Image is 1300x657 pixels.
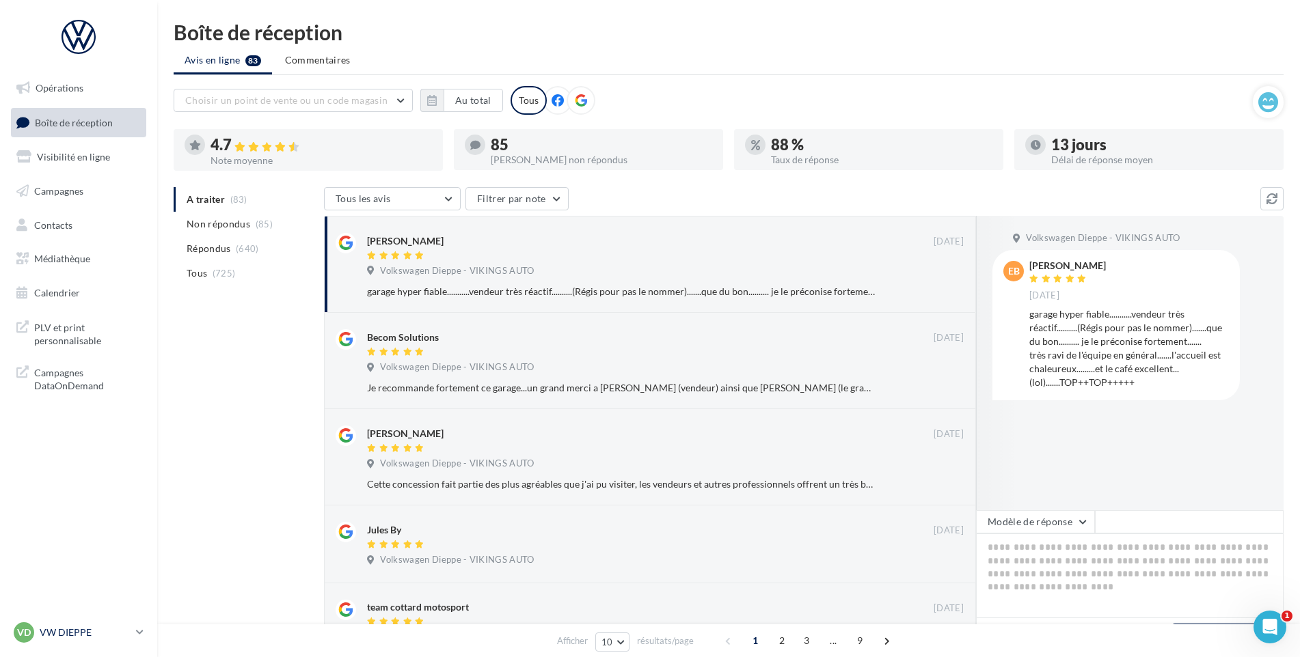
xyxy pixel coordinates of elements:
[8,279,149,307] a: Calendrier
[367,285,875,298] div: garage hyper fiable...........vendeur très réactif..........(Régis pour pas le nommer).......que ...
[771,137,992,152] div: 88 %
[8,177,149,206] a: Campagnes
[367,427,444,441] div: [PERSON_NAME]
[595,632,630,652] button: 10
[934,428,964,441] span: [DATE]
[236,243,259,254] span: (640)
[8,108,149,137] a: Boîte de réception
[465,187,569,210] button: Filtrer par note
[187,266,207,280] span: Tous
[8,313,149,353] a: PLV et print personnalisable
[380,554,534,566] span: Volkswagen Dieppe - VIKINGS AUTO
[34,219,72,230] span: Contacts
[491,155,712,165] div: [PERSON_NAME] non répondus
[211,156,432,165] div: Note moyenne
[336,193,391,204] span: Tous les avis
[1282,611,1292,621] span: 1
[744,630,766,652] span: 1
[11,619,146,645] a: VD VW DIEPPE
[8,211,149,240] a: Contacts
[367,234,444,248] div: [PERSON_NAME]
[174,89,413,112] button: Choisir un point de vente ou un code magasin
[444,89,503,112] button: Au total
[1051,137,1273,152] div: 13 jours
[256,219,273,229] span: (85)
[771,630,793,652] span: 2
[211,137,432,153] div: 4.7
[34,363,141,393] span: Campagnes DataOnDemand
[34,185,83,197] span: Campagnes
[8,244,149,273] a: Médiathèque
[976,510,1095,533] button: Modèle de réponse
[187,217,250,231] span: Non répondus
[491,137,712,152] div: 85
[34,253,90,264] span: Médiathèque
[1026,232,1180,244] span: Volkswagen Dieppe - VIKINGS AUTO
[34,287,80,298] span: Calendrier
[1254,611,1286,643] iframe: Intercom live chat
[601,637,613,647] span: 10
[380,265,534,277] span: Volkswagen Dieppe - VIKINGS AUTO
[1029,307,1229,389] div: garage hyper fiable...........vendeur très réactif..........(Régis pour pas le nommer).......que ...
[934,332,964,344] span: [DATE]
[367,381,875,395] div: Je recommande fortement ce garage...un grand merci a [PERSON_NAME] (vendeur) ainsi que [PERSON_NA...
[934,525,964,537] span: [DATE]
[771,155,992,165] div: Taux de réponse
[285,54,351,66] span: Commentaires
[36,82,83,94] span: Opérations
[420,89,503,112] button: Au total
[34,318,141,348] span: PLV et print personnalisable
[367,600,469,614] div: team cottard motosport
[934,602,964,615] span: [DATE]
[1008,264,1020,278] span: EB
[35,116,113,128] span: Boîte de réception
[8,358,149,398] a: Campagnes DataOnDemand
[8,143,149,171] a: Visibilité en ligne
[40,626,131,639] p: VW DIEPPE
[849,630,871,652] span: 9
[1029,261,1106,270] div: [PERSON_NAME]
[8,74,149,102] a: Opérations
[934,236,964,248] span: [DATE]
[37,151,110,163] span: Visibilité en ligne
[796,630,817,652] span: 3
[367,331,439,344] div: Becom Solutions
[380,361,534,374] span: Volkswagen Dieppe - VIKINGS AUTO
[185,94,388,106] span: Choisir un point de vente ou un code magasin
[367,477,875,491] div: Cette concession fait partie des plus agréables que j'ai pu visiter, les vendeurs et autres profe...
[213,268,236,279] span: (725)
[187,242,231,255] span: Répondus
[637,634,694,647] span: résultats/page
[380,458,534,470] span: Volkswagen Dieppe - VIKINGS AUTO
[174,22,1284,42] div: Boîte de réception
[367,523,401,537] div: Jules By
[1051,155,1273,165] div: Délai de réponse moyen
[324,187,461,210] button: Tous les avis
[557,634,588,647] span: Afficher
[1029,290,1059,302] span: [DATE]
[511,86,547,115] div: Tous
[17,626,31,639] span: VD
[822,630,844,652] span: ...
